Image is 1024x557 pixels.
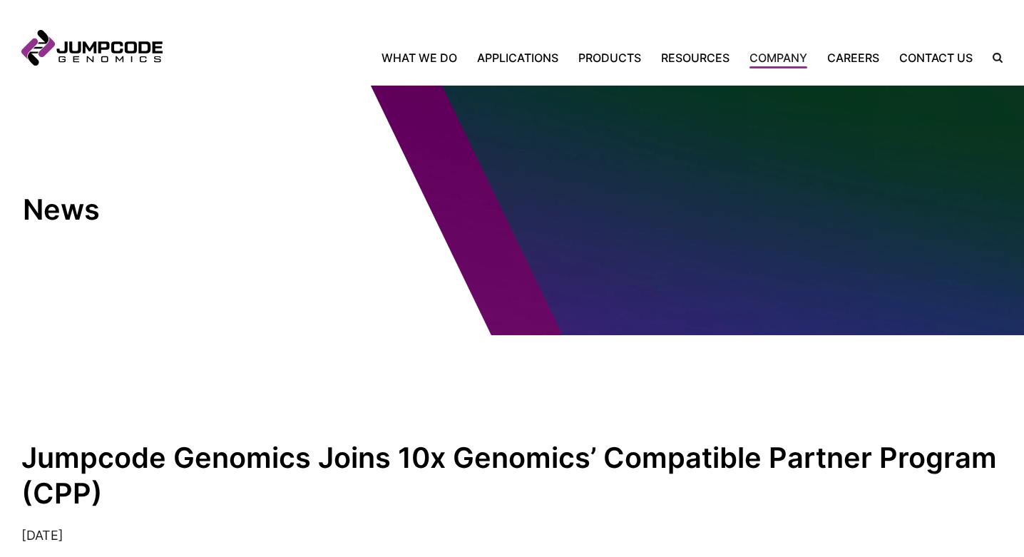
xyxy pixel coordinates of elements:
a: What We Do [382,49,467,66]
h1: Jumpcode Genomics Joins 10x Genomics’ Compatible Partner Program (CPP) [21,441,1003,511]
a: Applications [467,49,568,66]
nav: Primary Navigation [163,49,983,66]
time: [DATE] [21,528,63,543]
a: Company [739,49,817,66]
label: Search the site. [983,53,1003,63]
p: News [23,193,262,228]
a: Careers [817,49,889,66]
a: Contact Us [889,49,983,66]
a: Resources [651,49,739,66]
a: Products [568,49,651,66]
